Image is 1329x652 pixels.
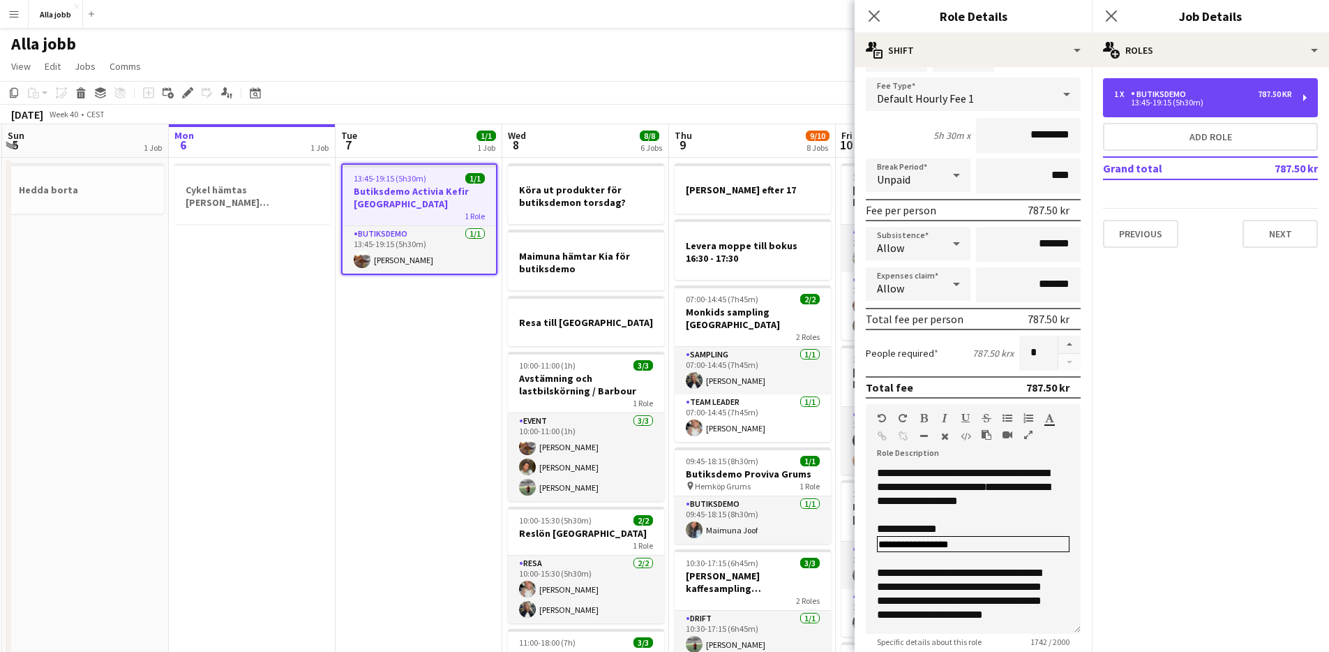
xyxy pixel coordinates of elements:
div: Roles [1092,34,1329,67]
app-job-card: 10:00-15:30 (5h30m)2/2Reslön [GEOGRAPHIC_DATA]1 RoleResa2/210:00-15:30 (5h30m)[PERSON_NAME][PERSO... [508,507,664,623]
div: Fee per person [866,203,936,217]
span: 1/1 [800,456,820,466]
span: 2/2 [800,294,820,304]
div: 13:45-19:15 (5h30m)1/1Butiksdemo Activia Kefir [GEOGRAPHIC_DATA]1 RoleButiksdemo1/113:45-19:15 (5... [341,163,497,275]
button: Redo [898,413,908,424]
div: 1 Job [477,142,495,153]
h3: [PERSON_NAME] kaffesampling [GEOGRAPHIC_DATA] [841,184,998,209]
span: Comms [110,60,141,73]
div: Levera moppe till bokus 16:30 - 17:30 [675,219,831,280]
button: Ordered List [1023,413,1033,424]
app-card-role: Team Leader1/110:30-16:15 (5h45m)[PERSON_NAME] [841,589,998,637]
div: 8 Jobs [806,142,829,153]
span: 10 [839,137,853,153]
span: 07:00-14:45 (7h45m) [686,294,758,304]
h3: Levera moppe till bokus 16:30 - 17:30 [675,239,831,265]
h3: Maimuna hämtar Kia för butiksdemo [508,250,664,275]
span: Edit [45,60,61,73]
td: Grand total [1103,157,1230,179]
app-card-role: Sampling2/210:30-17:15 (6h45m)[PERSON_NAME][PERSON_NAME] [841,407,998,475]
app-job-card: 10:30-16:15 (5h45m)2/2Monkids sampling [GEOGRAPHIC_DATA]2 RolesSampling1/110:30-16:15 (5h45m)[PER... [841,480,998,637]
div: Cykel hämtas [PERSON_NAME] [GEOGRAPHIC_DATA] [174,163,331,224]
span: Allow [877,241,904,255]
app-card-role: Team Leader1/107:00-14:45 (7h45m)[PERSON_NAME] [675,394,831,442]
div: 1 Job [310,142,329,153]
button: Underline [961,413,970,424]
app-card-role: Butiksdemo1/113:45-19:15 (5h30m)[PERSON_NAME] [343,226,496,274]
app-job-card: 10:30-17:15 (6h45m)2/2[PERSON_NAME] kaffesampling [GEOGRAPHIC_DATA]1 RoleSampling2/210:30-17:15 (... [841,346,998,475]
a: Comms [104,57,147,75]
span: Hemköp Grums [695,481,751,491]
button: Next [1242,220,1318,248]
h3: Reslön [GEOGRAPHIC_DATA] [508,527,664,540]
app-job-card: 10:00-11:00 (1h)3/3Avstämning och lastbilskörning / Barbour1 RoleEvent3/310:00-11:00 (1h)[PERSON_... [508,352,664,501]
h3: [PERSON_NAME] kaffesampling [GEOGRAPHIC_DATA] [675,570,831,595]
span: 2/2 [633,515,653,526]
div: [DATE] [11,108,43,121]
div: Maimuna hämtar Kia för butiksdemo [508,230,664,290]
span: 2 Roles [796,332,820,342]
span: 3/3 [633,360,653,371]
span: 1 Role [633,540,653,551]
span: 10:00-15:30 (5h30m) [519,515,592,526]
app-card-role: Sampling2/210:30-17:15 (6h45m)[PERSON_NAME][PERSON_NAME] [841,272,998,340]
div: 1 x [1114,89,1131,99]
span: 3/3 [633,637,653,648]
label: People required [866,347,938,360]
button: Bold [919,413,929,424]
div: 1 Job [144,142,162,153]
div: 787.50 kr [1258,89,1292,99]
div: Butiksdemo [1131,89,1192,99]
span: Sun [8,129,24,142]
button: HTML Code [961,431,970,442]
span: Allow [877,281,904,295]
span: Jobs [75,60,96,73]
span: 1/1 [476,131,496,141]
app-job-card: Hedda borta [8,163,164,214]
button: Italic [940,413,949,424]
span: 3/3 [800,558,820,568]
button: Previous [1103,220,1178,248]
span: Specific details about this role [866,637,993,647]
button: Alla jobb [29,1,83,28]
span: 2 Roles [796,595,820,606]
div: CEST [87,109,105,119]
div: 10:30-17:15 (6h45m)3/3[PERSON_NAME] kaffesampling [GEOGRAPHIC_DATA]2 RolesDrift1/110:30-17:15 (6h... [841,163,998,340]
h3: Butiksdemo Activia Kefir [GEOGRAPHIC_DATA] [343,185,496,210]
app-card-role: Drift1/110:30-17:15 (6h45m)[PERSON_NAME] [841,225,998,272]
a: Jobs [69,57,101,75]
button: Fullscreen [1023,429,1033,440]
span: Wed [508,129,526,142]
h3: Hedda borta [8,184,164,196]
button: Text Color [1044,413,1054,424]
a: Edit [39,57,66,75]
button: Undo [877,413,887,424]
span: 13:45-19:15 (5h30m) [354,173,426,184]
app-job-card: Resa till [GEOGRAPHIC_DATA] [508,296,664,346]
button: Insert video [1003,429,1012,440]
app-job-card: [PERSON_NAME] efter 17 [675,163,831,214]
span: 1 Role [633,398,653,408]
h3: Köra ut produkter för butiksdemon torsdag? [508,184,664,209]
h3: [PERSON_NAME] efter 17 [675,184,831,196]
h3: Job Details [1092,7,1329,25]
app-job-card: 07:00-14:45 (7h45m)2/2Monkids sampling [GEOGRAPHIC_DATA]2 RolesSampling1/107:00-14:45 (7h45m)[PER... [675,286,831,442]
div: Total fee [866,380,913,394]
app-job-card: 09:45-18:15 (8h30m)1/1Butiksdemo Proviva Grums Hemköp Grums1 RoleButiksdemo1/109:45-18:15 (8h30m)... [675,447,831,544]
span: 8/8 [640,131,659,141]
td: 787.50 kr [1230,157,1318,179]
span: 09:45-18:15 (8h30m) [686,456,758,466]
span: Thu [675,129,692,142]
span: Unpaid [877,172,910,186]
app-card-role: Event3/310:00-11:00 (1h)[PERSON_NAME][PERSON_NAME][PERSON_NAME] [508,413,664,501]
div: 5h 30m x [933,129,970,142]
span: 6 [172,137,194,153]
span: Tue [341,129,357,142]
